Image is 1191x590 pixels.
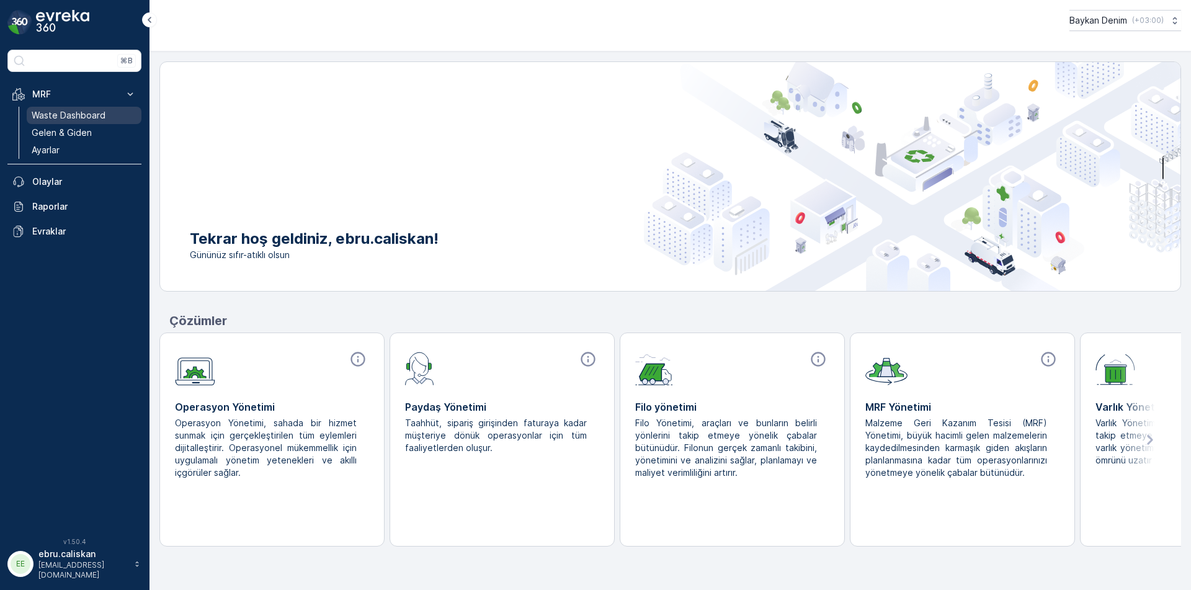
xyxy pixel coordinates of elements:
[32,200,136,213] p: Raporlar
[32,144,60,156] p: Ayarlar
[865,400,1059,414] p: MRF Yönetimi
[32,127,92,139] p: Gelen & Giden
[27,107,141,124] a: Waste Dashboard
[190,229,439,249] p: Tekrar hoş geldiniz, ebru.caliskan!
[32,176,136,188] p: Olaylar
[175,417,359,479] p: Operasyon Yönetimi, sahada bir hizmet sunmak için gerçekleştirilen tüm eylemleri dijitalleştirir....
[7,82,141,107] button: MRF
[7,169,141,194] a: Olaylar
[635,351,673,385] img: module-icon
[644,62,1180,291] img: city illustration
[27,124,141,141] a: Gelen & Giden
[865,351,908,385] img: module-icon
[7,538,141,545] span: v 1.50.4
[38,560,128,580] p: [EMAIL_ADDRESS][DOMAIN_NAME]
[1069,14,1127,27] p: Baykan Denim
[27,141,141,159] a: Ayarlar
[405,351,434,385] img: module-icon
[635,400,829,414] p: Filo yönetimi
[32,225,136,238] p: Evraklar
[1095,351,1135,385] img: module-icon
[7,548,141,580] button: EEebru.caliskan[EMAIL_ADDRESS][DOMAIN_NAME]
[32,109,105,122] p: Waste Dashboard
[7,219,141,244] a: Evraklar
[1069,10,1181,31] button: Baykan Denim(+03:00)
[32,88,117,101] p: MRF
[175,351,215,386] img: module-icon
[11,554,30,574] div: EE
[865,417,1050,479] p: Malzeme Geri Kazanım Tesisi (MRF) Yönetimi, büyük hacimli gelen malzemelerin kaydedilmesinden kar...
[7,194,141,219] a: Raporlar
[635,417,819,479] p: Filo Yönetimi, araçları ve bunların belirli yönlerini takip etmeye yönelik çabalar bütünüdür. Fil...
[120,56,133,66] p: ⌘B
[405,400,599,414] p: Paydaş Yönetimi
[7,10,32,35] img: logo
[169,311,1181,330] p: Çözümler
[36,10,89,35] img: logo_dark-DEwI_e13.png
[190,249,439,261] span: Gününüz sıfır-atıklı olsun
[38,548,128,560] p: ebru.caliskan
[1132,16,1164,25] p: ( +03:00 )
[175,400,369,414] p: Operasyon Yönetimi
[405,417,589,454] p: Taahhüt, sipariş girişinden faturaya kadar müşteriye dönük operasyonlar için tüm faaliyetlerden o...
